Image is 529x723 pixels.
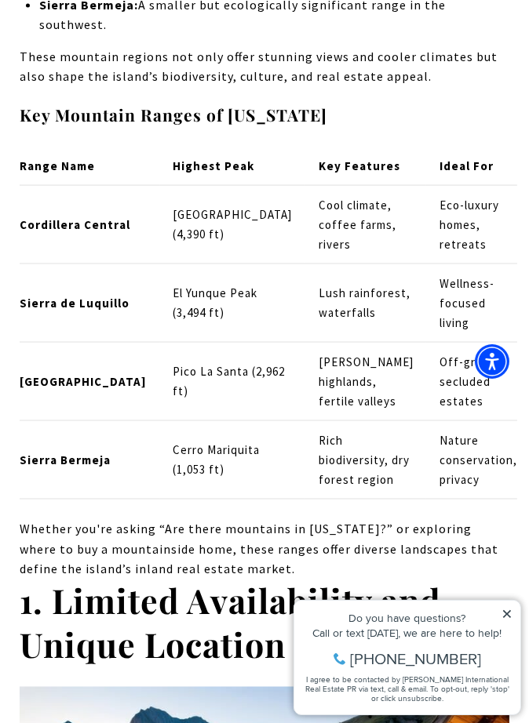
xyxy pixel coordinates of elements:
iframe: bss-luxurypresence [206,16,513,160]
th: Highest Peak [160,147,305,186]
td: Nature conservation, privacy [426,421,517,500]
strong: Cordillera Central [20,217,130,232]
td: Rich biodiversity, dry forest region [305,421,426,500]
th: Key Features [305,147,426,186]
td: Pico La Santa (2,962 ft) [160,343,305,421]
div: Do you have questions? [16,35,227,46]
td: Lush rainforest, waterfalls [305,264,426,343]
th: Ideal For [426,147,517,186]
td: Cool climate, coffee farms, rivers [305,186,426,264]
td: Eco-luxury homes, retreats [426,186,517,264]
span: [PHONE_NUMBER] [64,74,195,89]
div: Call or text [DATE], we are here to help! [16,50,227,61]
strong: Sierra Bermeja [20,452,111,467]
span: I agree to be contacted by [PERSON_NAME] International Real Estate PR via text, call & email. To ... [20,96,224,126]
th: Range Name [20,147,160,186]
strong: Sierra de Luquillo [20,296,130,311]
p: Whether you're asking “Are there mountains in [US_STATE]?” or exploring where to buy a mountainsi... [20,519,509,579]
td: [PERSON_NAME] highlands, fertile valleys [305,343,426,421]
strong: Key Mountain Ranges of [US_STATE] [20,104,327,125]
strong: [GEOGRAPHIC_DATA] [20,374,147,389]
td: Wellness-focused living [426,264,517,343]
td: [GEOGRAPHIC_DATA] (4,390 ft) [160,186,305,264]
td: Off-grid or secluded estates [426,343,517,421]
td: Cerro Mariquita (1,053 ft) [160,421,305,500]
p: These mountain regions not only offer stunning views and cooler climates but also shape the islan... [20,47,509,87]
td: El Yunque Peak (3,494 ft) [160,264,305,343]
strong: 1. Limited Availability and Unique Location [20,578,441,667]
div: Accessibility Menu [475,344,509,379]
